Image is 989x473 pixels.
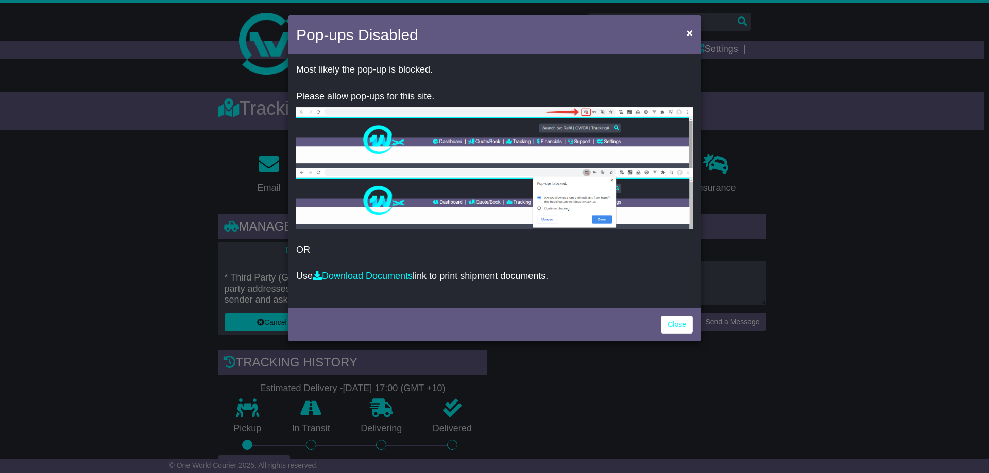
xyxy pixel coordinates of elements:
p: Most likely the pop-up is blocked. [296,64,693,76]
button: Close [681,22,698,43]
span: × [687,27,693,39]
img: allow-popup-2.png [296,168,693,229]
p: Use link to print shipment documents. [296,271,693,282]
h4: Pop-ups Disabled [296,23,418,46]
img: allow-popup-1.png [296,107,693,168]
div: OR [288,57,701,305]
p: Please allow pop-ups for this site. [296,91,693,102]
a: Close [661,316,693,334]
a: Download Documents [313,271,413,281]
